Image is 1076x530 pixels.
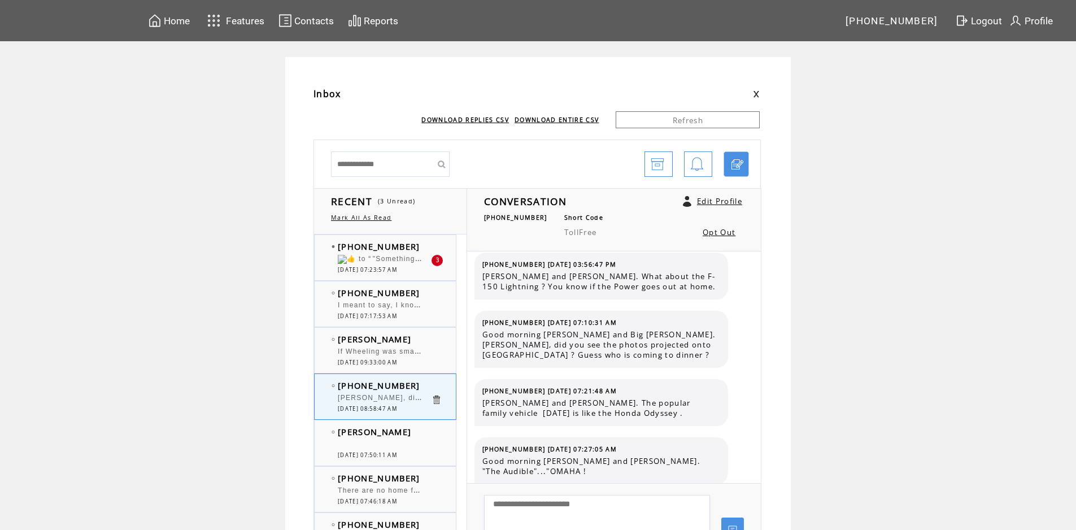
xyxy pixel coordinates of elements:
[338,426,411,437] span: [PERSON_NAME]
[332,477,335,480] img: bulletEmpty.png
[332,431,335,433] img: bulletEmpty.png
[1025,15,1053,27] span: Profile
[433,151,450,177] input: Submit
[1009,14,1022,28] img: profile.svg
[703,227,735,237] a: Opt Out
[482,319,617,327] span: [PHONE_NUMBER] [DATE] 07:10:31 AM
[955,14,969,28] img: exit.svg
[146,12,191,29] a: Home
[338,255,356,264] img: 👍
[277,12,336,29] a: Contacts
[202,10,266,32] a: Features
[364,15,398,27] span: Reports
[616,111,760,128] a: Refresh
[338,405,397,412] span: [DATE] 08:58:47 AM
[338,241,420,252] span: [PHONE_NUMBER]
[421,116,509,124] a: DOWNLOAD REPLIES CSV
[338,255,830,263] span: ​ ​ to “ "Something the Lord Made" Is a great 1 series about the first heart ever operation - & t...
[432,255,443,266] div: 3
[148,14,162,28] img: home.svg
[484,214,547,221] span: [PHONE_NUMBER]
[338,391,990,402] span: [PERSON_NAME], did your guest watch [PERSON_NAME] on MSNBC last night pushing his book ? [PERSON_...
[338,380,420,391] span: [PHONE_NUMBER]
[378,197,415,205] span: (3 Unread)
[338,498,397,505] span: [DATE] 07:46:18 AM
[482,445,617,453] span: [PHONE_NUMBER] [DATE] 07:27:05 AM
[482,387,617,395] span: [PHONE_NUMBER] [DATE] 07:21:48 AM
[204,11,224,30] img: features.svg
[332,523,335,526] img: bulletEmpty.png
[338,359,397,366] span: [DATE] 09:33:00 AM
[338,519,420,530] span: [PHONE_NUMBER]
[294,15,334,27] span: Contacts
[338,472,420,484] span: [PHONE_NUMBER]
[484,194,567,208] span: CONVERSATION
[338,312,397,320] span: [DATE] 07:17:53 AM
[482,329,720,360] span: Good morning [PERSON_NAME] and Big [PERSON_NAME]. [PERSON_NAME], did you see the photos projected...
[482,271,720,292] span: [PERSON_NAME] and [PERSON_NAME]. What about the F-150 Lightning ? You know if the Power goes out ...
[338,333,411,345] span: [PERSON_NAME]
[226,15,264,27] span: Features
[332,384,335,387] img: bulletEmpty.png
[1007,12,1055,29] a: Profile
[482,260,616,268] span: [PHONE_NUMBER] [DATE] 03:56:47 PM
[724,151,749,177] a: Click to start a chat with mobile number by SMS
[651,152,664,177] img: archive.png
[971,15,1002,27] span: Logout
[338,484,745,495] span: There are no home football games on [DATE]. The decision to extend was based on requests from the...
[953,12,1007,29] a: Logout
[338,451,397,459] span: [DATE] 07:50:11 AM
[338,301,589,309] span: I meant to say, I know that we can play the [US_STATE] Times
[846,15,938,27] span: [PHONE_NUMBER]
[278,14,292,28] img: contacts.svg
[697,196,742,206] a: Edit Profile
[515,116,599,124] a: DOWNLOAD ENTIRE CSV
[431,394,442,405] a: Click to delete these messgaes
[332,338,335,341] img: bulletEmpty.png
[331,194,372,208] span: RECENT
[564,227,597,237] span: TollFree
[313,88,341,100] span: Inbox
[338,287,420,298] span: [PHONE_NUMBER]
[482,398,720,418] span: [PERSON_NAME] and [PERSON_NAME]. The popular family vehicle [DATE] is like the Honda Odyssey .
[348,14,361,28] img: chart.svg
[338,266,397,273] span: [DATE] 07:23:57 AM
[482,456,720,476] span: Good morning [PERSON_NAME] and [PERSON_NAME]. "The Audible"..."OMAHA !
[683,196,691,207] a: Click to edit user profile
[332,292,335,294] img: bulletEmpty.png
[164,15,190,27] span: Home
[564,214,603,221] span: Short Code
[331,214,391,221] a: Mark All As Read
[332,245,335,248] img: bulletFull.png
[346,12,400,29] a: Reports
[690,152,704,177] img: bell.png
